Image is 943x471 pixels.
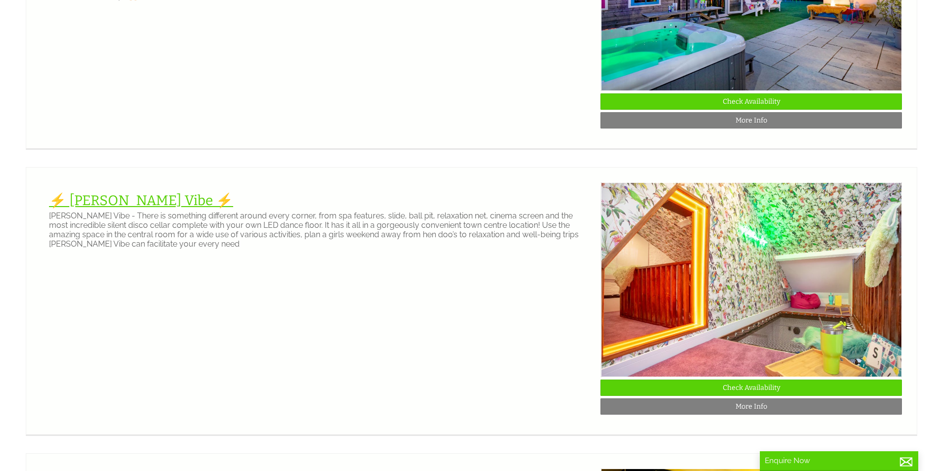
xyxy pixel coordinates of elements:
img: HYGGE_23-07-11_0033.original.JPG [601,182,902,377]
p: [PERSON_NAME] Vibe - There is something different around every corner, from spa features, slide, ... [49,211,593,249]
a: More Info [600,398,902,415]
a: More Info [600,112,902,128]
a: Check Availability [600,93,902,110]
a: Check Availability [600,380,902,396]
a: ⚡️ [PERSON_NAME] Vibe ⚡️ [49,192,233,209]
p: Enquire Now [765,456,913,465]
